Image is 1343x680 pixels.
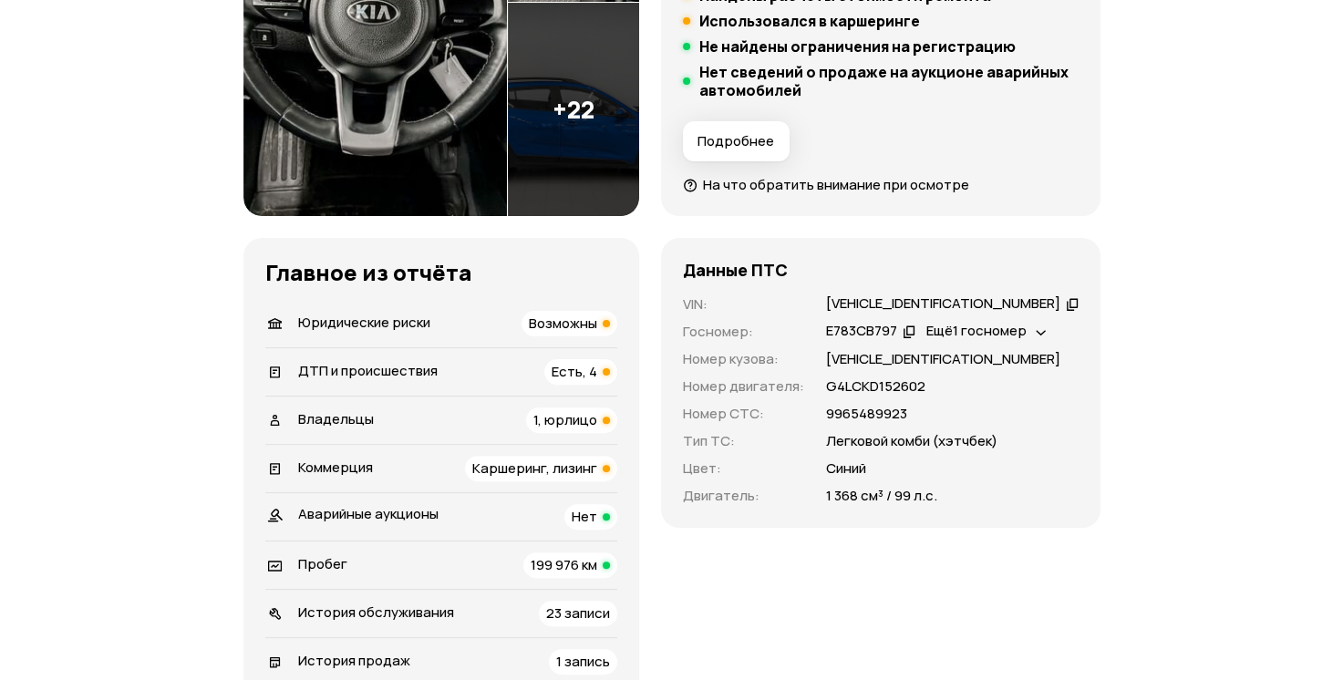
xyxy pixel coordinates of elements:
span: Подробнее [697,132,774,150]
span: 23 записи [546,603,610,623]
h5: Использовался в каршеринге [699,12,920,30]
p: Номер кузова : [683,349,804,369]
span: Возможны [529,314,597,333]
span: Есть, 4 [552,362,597,381]
p: VIN : [683,294,804,314]
p: Номер СТС : [683,404,804,424]
span: 1, юрлицо [533,410,597,429]
span: История обслуживания [298,603,454,622]
span: Аварийные аукционы [298,504,439,523]
span: Коммерция [298,458,373,477]
p: Двигатель : [683,486,804,506]
h5: Не найдены ограничения на регистрацию [699,37,1016,56]
span: На что обратить внимание при осмотре [703,175,969,194]
h3: Главное из отчёта [265,260,617,285]
h4: Данные ПТС [683,260,788,280]
p: 9965489923 [826,404,907,424]
p: G4LСКD152602 [826,376,925,397]
span: 199 976 км [531,555,597,574]
p: 1 368 см³ / 99 л.с. [826,486,937,506]
span: 1 запись [556,652,610,671]
p: Тип ТС : [683,431,804,451]
div: [VEHICLE_IDENTIFICATION_NUMBER] [826,294,1060,314]
p: Цвет : [683,458,804,479]
span: Пробег [298,554,347,573]
span: Владельцы [298,409,374,428]
button: Подробнее [683,121,790,161]
h5: Нет сведений о продаже на аукционе аварийных автомобилей [699,63,1079,99]
span: Нет [572,507,597,526]
p: [VEHICLE_IDENTIFICATION_NUMBER] [826,349,1060,369]
p: Госномер : [683,322,804,342]
span: ДТП и происшествия [298,361,438,380]
p: Синий [826,458,866,479]
span: Каршеринг, лизинг [472,458,597,478]
a: На что обратить внимание при осмотре [683,175,969,194]
div: Е783СВ797 [826,322,897,341]
p: Номер двигателя : [683,376,804,397]
span: Ещё 1 госномер [926,321,1027,340]
p: Легковой комби (хэтчбек) [826,431,997,451]
span: История продаж [298,651,410,670]
span: Юридические риски [298,313,430,332]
